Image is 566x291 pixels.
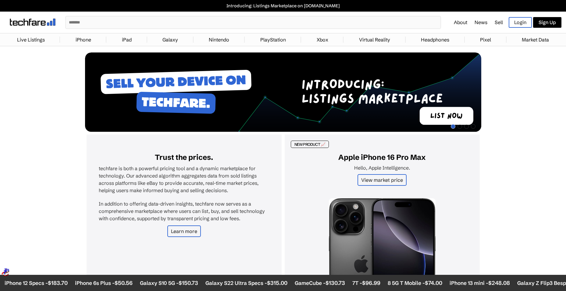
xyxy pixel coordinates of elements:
[477,34,494,46] a: Pixel
[85,52,481,132] img: Desktop Image 1
[119,34,135,46] a: iPad
[533,17,561,28] a: Sign Up
[85,52,481,133] div: 1 / 4
[155,279,175,286] span: $150.73
[358,174,407,186] a: View market price
[244,279,264,286] span: $315.00
[303,267,312,276] img: Running Sonic
[339,279,357,286] span: $96.99
[302,279,322,286] span: $130.73
[464,124,469,129] span: Go to slide 3
[509,17,532,28] a: Login
[457,124,462,129] span: Go to slide 2
[99,200,269,222] p: In addition to offering data-driven insights, techfare now serves as a comprehensive marketplace ...
[314,34,331,46] a: Xbox
[73,34,94,46] a: iPhone
[291,141,329,148] div: NEW PRODUCT 📈
[272,279,322,286] li: GameCube -
[426,279,487,286] li: iPhone 13 mini -
[182,279,264,286] li: Galaxy S22 Ultra Specs -
[257,34,289,46] a: PlayStation
[91,279,109,286] span: $50.56
[99,153,269,162] h2: Trust the prices.
[519,34,552,46] a: Market Data
[471,124,475,129] span: Go to slide 4
[159,34,181,46] a: Galaxy
[14,34,48,46] a: Live Listings
[297,165,468,171] p: Hello, Apple Intelligence.
[329,279,357,286] li: 7T -
[3,3,563,9] a: Introducing: Listings Marketplace on [DOMAIN_NAME]
[356,34,393,46] a: Virtual Reality
[167,225,201,237] a: Learn more
[475,19,487,25] a: News
[206,34,232,46] a: Nintendo
[365,279,419,286] li: 8 5G T Mobile -
[418,34,452,46] a: Headphones
[451,124,455,129] span: Go to slide 1
[297,153,468,162] h2: Apple iPhone 16 Pro Max
[402,279,419,286] span: $74.00
[495,19,503,25] a: Sell
[465,279,487,286] span: $248.08
[52,279,109,286] li: iPhone 6s Plus -
[117,279,175,286] li: Galaxy S10 5G -
[10,19,55,26] img: techfare logo
[99,165,269,194] p: techfare is both a powerful pricing tool and a dynamic marketplace for technology. Our advanced a...
[454,19,467,25] a: About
